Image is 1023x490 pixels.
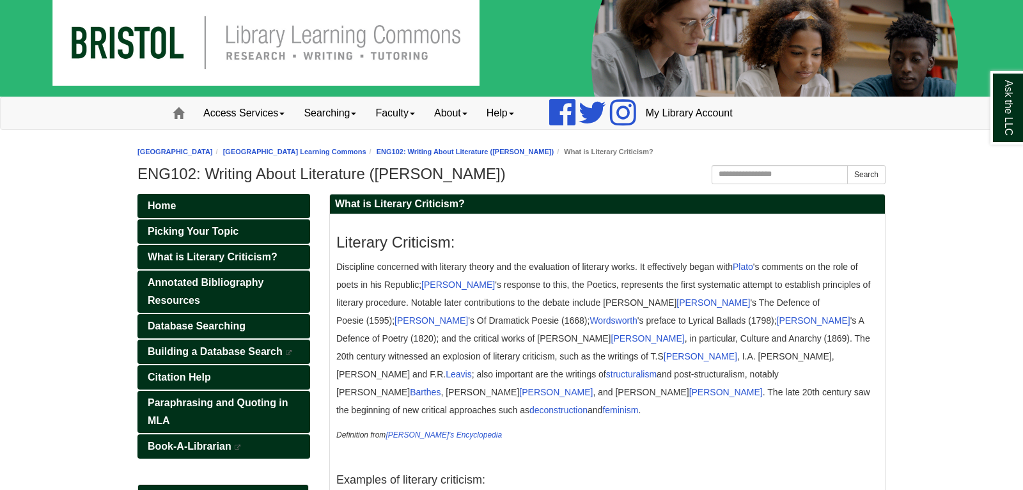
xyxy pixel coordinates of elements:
span: Database Searching [148,320,246,331]
span: Citation Help [148,372,211,383]
a: What is Literary Criticism? [137,245,310,269]
a: [GEOGRAPHIC_DATA] [137,148,213,155]
a: feminism [602,405,638,415]
a: Searching [294,97,366,129]
a: Building a Database Search [137,340,310,364]
a: Book-A-Librarian [137,434,310,459]
a: Paraphrasing and Quoting in MLA [137,391,310,433]
nav: breadcrumb [137,146,886,158]
em: Definition from [336,431,502,439]
h1: ENG102: Writing About Literature ([PERSON_NAME]) [137,165,886,183]
span: What is Literary Criticism? [148,251,277,262]
a: [PERSON_NAME] [689,387,763,397]
span: Discipline concerned with literary theory and the evaluation of literary works. It effectively be... [336,262,870,415]
a: Access Services [194,97,294,129]
a: Barthes [410,387,441,397]
a: [PERSON_NAME] [611,333,685,344]
i: This link opens in a new window [285,350,293,356]
a: Wordsworth [590,315,637,326]
span: Picking Your Topic [148,226,238,237]
span: Building a Database Search [148,346,283,357]
a: Leavis [446,369,471,379]
a: Plato [733,262,753,272]
a: [PERSON_NAME] [777,315,850,326]
a: [GEOGRAPHIC_DATA] Learning Commons [223,148,366,155]
a: [PERSON_NAME] [664,351,737,361]
a: Home [137,194,310,218]
span: Book-A-Librarian [148,441,231,452]
a: Annotated Bibliography Resources [137,271,310,313]
a: About [425,97,477,129]
i: This link opens in a new window [234,445,242,450]
a: Faculty [366,97,425,129]
h2: What is Literary Criticism? [330,194,885,214]
a: ENG102: Writing About Literature ([PERSON_NAME]) [377,148,554,155]
a: [PERSON_NAME] [421,280,495,290]
a: [PERSON_NAME]'s Encyclopedia [386,431,502,439]
a: My Library Account [636,97,742,129]
a: Help [477,97,524,129]
h4: Examples of literary criticism: [336,474,879,487]
a: Database Searching [137,314,310,338]
a: Picking Your Topic [137,219,310,244]
li: What is Literary Criticism? [554,146,653,158]
a: [PERSON_NAME] [519,387,593,397]
span: Home [148,200,176,211]
h3: Literary Criticism: [336,233,879,251]
a: Citation Help [137,365,310,390]
a: [PERSON_NAME] [676,297,750,308]
button: Search [847,165,886,184]
span: Paraphrasing and Quoting in MLA [148,397,288,426]
a: structuralism [606,369,657,379]
span: Annotated Bibliography Resources [148,277,263,306]
a: [PERSON_NAME] [394,315,468,326]
a: deconstruction [529,405,588,415]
